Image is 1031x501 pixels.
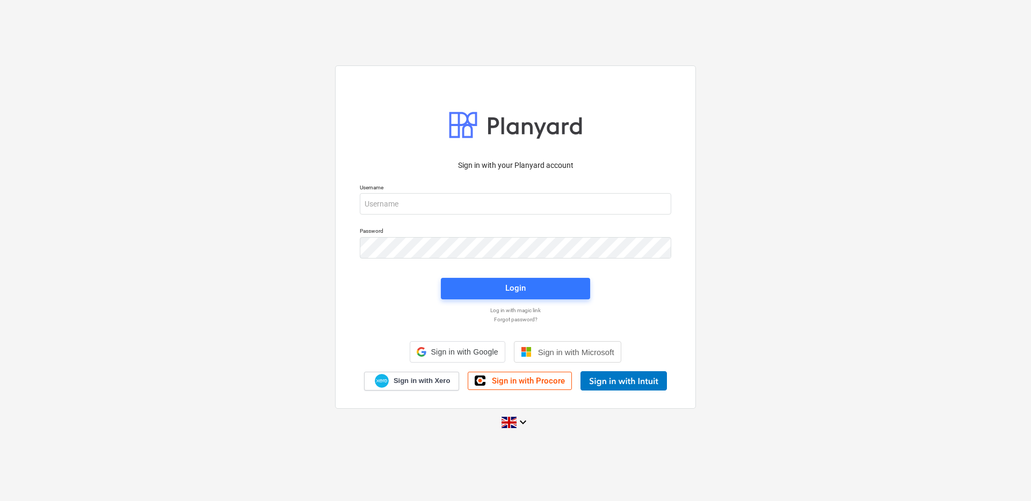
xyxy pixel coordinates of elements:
[360,184,671,193] p: Username
[431,348,498,356] span: Sign in with Google
[521,347,532,357] img: Microsoft logo
[505,281,526,295] div: Login
[492,376,565,386] span: Sign in with Procore
[468,372,572,390] a: Sign in with Procore
[360,160,671,171] p: Sign in with your Planyard account
[538,348,614,357] span: Sign in with Microsoft
[517,416,529,429] i: keyboard_arrow_down
[354,307,677,314] a: Log in with magic link
[354,316,677,323] a: Forgot password?
[364,372,460,391] a: Sign in with Xero
[441,278,590,299] button: Login
[394,376,450,386] span: Sign in with Xero
[375,374,389,388] img: Xero logo
[360,193,671,215] input: Username
[410,341,505,363] div: Sign in with Google
[360,227,671,237] p: Password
